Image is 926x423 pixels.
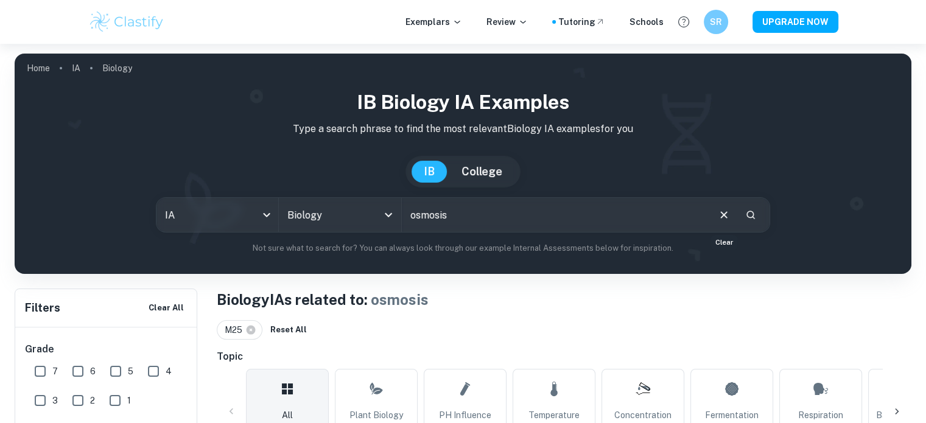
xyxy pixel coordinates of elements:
a: Schools [630,15,664,29]
p: Not sure what to search for? You can always look through our example Internal Assessments below f... [24,242,902,254]
span: M25 [225,323,248,337]
input: E.g. photosynthesis, coffee and protein, HDI and diabetes... [402,198,707,232]
span: osmosis [371,291,429,308]
button: Search [740,205,761,225]
span: Concentration [614,408,672,422]
span: 3 [52,394,58,407]
button: UPGRADE NOW [752,11,838,33]
span: 6 [90,365,96,378]
button: Help and Feedback [673,12,694,32]
button: College [449,161,514,183]
h6: SR [709,15,723,29]
button: Reset All [267,321,310,339]
span: All [282,408,293,422]
span: Fermentation [705,408,759,422]
h6: Grade [25,342,188,357]
p: Type a search phrase to find the most relevant Biology IA examples for you [24,122,902,136]
button: Clear [712,203,735,226]
span: 4 [166,365,172,378]
h6: Filters [25,299,60,316]
button: Open [380,206,397,223]
span: 7 [52,365,58,378]
span: 2 [90,394,95,407]
div: IA [156,198,278,232]
img: Clastify logo [88,10,166,34]
img: profile cover [15,54,911,274]
span: pH Influence [439,408,491,422]
p: Review [486,15,528,29]
p: Biology [102,61,132,75]
h1: Biology IAs related to: [217,288,911,310]
a: IA [72,60,80,77]
span: Temperature [528,408,580,422]
div: Clear [710,235,738,250]
span: 1 [127,394,131,407]
a: Tutoring [558,15,605,29]
h6: Topic [217,349,911,364]
div: M25 [217,320,262,340]
span: Respiration [798,408,843,422]
button: Clear All [146,299,187,317]
p: Exemplars [405,15,462,29]
button: SR [704,10,728,34]
h1: IB Biology IA examples [24,88,902,117]
a: Home [27,60,50,77]
span: 5 [128,365,133,378]
span: Plant Biology [349,408,403,422]
button: IB [412,161,447,183]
